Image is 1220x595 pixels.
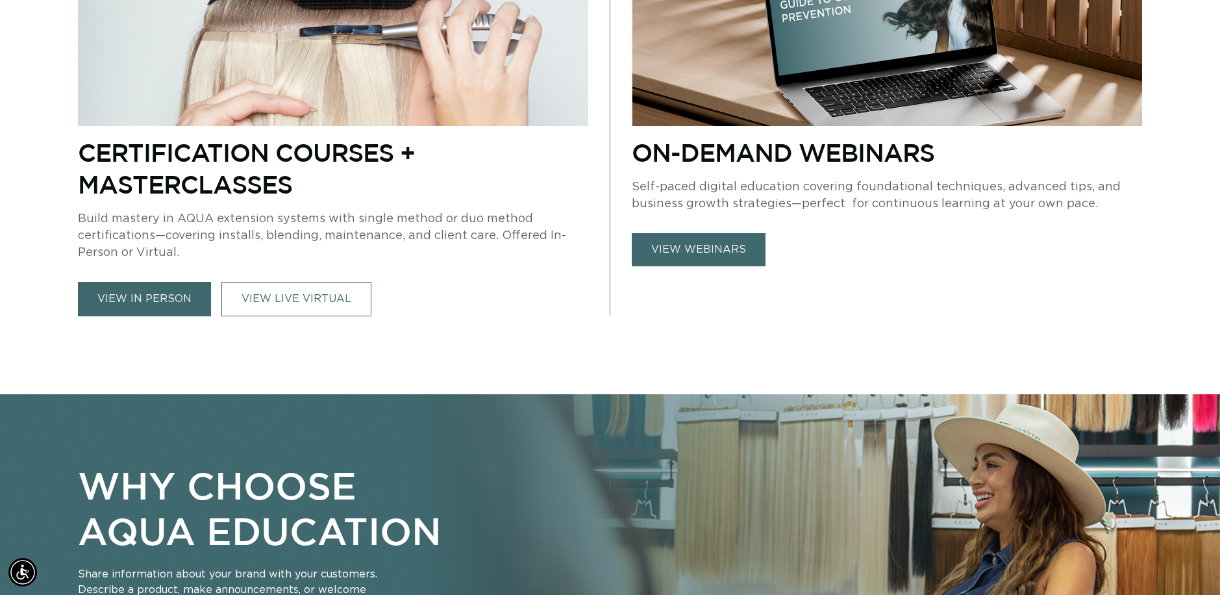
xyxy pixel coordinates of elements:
p: Self-paced digital education covering foundational techniques, advanced tips, and business growth... [632,179,1142,212]
a: VIEW LIVE VIRTUAL [221,282,371,316]
p: On-Demand Webinars [632,136,1142,168]
div: Accessibility Menu [8,558,37,587]
p: WHY CHOOSE AQUA EDUCATION [78,463,442,553]
p: Build mastery in AQUA extension systems with single method or duo method certifications—covering ... [78,210,588,261]
p: Certification Courses + Masterclasses [78,136,588,200]
a: view in person [78,282,211,316]
a: view webinars [632,233,766,266]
